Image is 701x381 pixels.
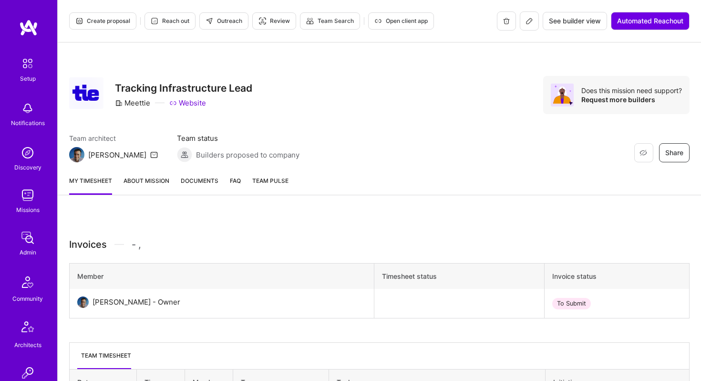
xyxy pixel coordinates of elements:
[639,149,647,157] i: icon EyeClosed
[150,151,158,159] i: icon Mail
[199,12,248,30] button: Outreach
[300,12,360,30] button: Team Search
[18,228,37,247] img: admin teamwork
[306,17,354,25] span: Team Search
[93,296,180,308] div: [PERSON_NAME] - Owner
[115,98,150,108] div: Meettie
[16,205,40,215] div: Missions
[14,162,41,172] div: Discovery
[552,298,591,309] div: To Submit
[252,12,296,30] button: Review
[551,84,574,106] img: Avatar
[374,17,428,25] span: Open client app
[196,150,299,160] span: Builders proposed to company
[115,82,252,94] h3: Tracking Infrastructure Lead
[18,99,37,118] img: bell
[611,12,690,30] button: Automated Reachout
[581,86,682,95] div: Does this mission need support?
[20,247,36,257] div: Admin
[75,17,83,25] i: icon Proposal
[69,176,112,195] a: My timesheet
[177,147,192,162] img: Builders proposed to company
[77,296,89,308] img: User Avatar
[18,143,37,162] img: discovery
[75,17,130,25] span: Create proposal
[77,350,131,369] li: Team timesheet
[144,12,196,30] button: Reach out
[177,133,299,143] span: Team status
[115,99,123,107] i: icon CompanyGray
[665,148,683,158] span: Share
[617,16,683,26] span: Automated Reachout
[151,17,189,25] span: Reach out
[16,271,39,294] img: Community
[14,340,41,350] div: Architects
[581,95,682,104] div: Request more builders
[12,294,43,304] div: Community
[69,133,158,143] span: Team architect
[20,74,36,84] div: Setup
[368,12,434,30] button: Open client app
[230,176,241,195] a: FAQ
[114,237,124,252] img: Divider
[11,118,45,128] div: Notifications
[258,17,266,25] i: icon Targeter
[69,77,103,108] img: Company Logo
[69,147,84,162] img: Team Architect
[206,17,242,25] span: Outreach
[19,19,38,36] img: logo
[181,176,218,195] a: Documents
[88,150,146,160] div: [PERSON_NAME]
[69,237,107,252] span: Invoices
[69,12,136,30] button: Create proposal
[18,186,37,205] img: teamwork
[124,176,169,195] a: About Mission
[18,53,38,74] img: setup
[659,143,690,162] button: Share
[132,237,141,252] span: - ,
[181,176,218,186] span: Documents
[169,98,206,108] a: Website
[374,264,545,289] th: Timesheet status
[258,17,290,25] span: Review
[545,264,690,289] th: Invoice status
[70,264,374,289] th: Member
[16,317,39,340] img: Architects
[252,177,289,184] span: Team Pulse
[543,12,607,30] button: See builder view
[252,176,289,195] a: Team Pulse
[549,16,601,26] span: See builder view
